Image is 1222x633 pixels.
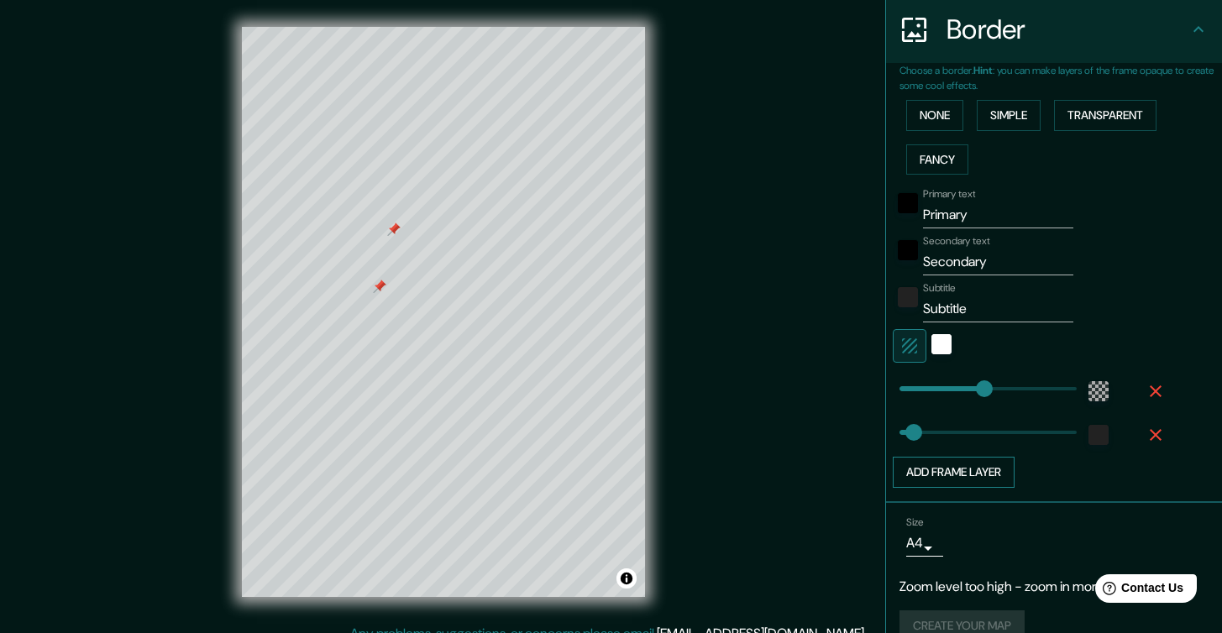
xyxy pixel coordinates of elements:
[947,13,1188,46] h4: Border
[906,530,943,557] div: A4
[973,64,993,77] b: Hint
[898,287,918,307] button: color-222222
[893,457,1015,488] button: Add frame layer
[899,63,1222,93] p: Choose a border. : you can make layers of the frame opaque to create some cool effects.
[906,144,968,175] button: Fancy
[616,568,637,589] button: Toggle attribution
[898,240,918,260] button: black
[1073,568,1204,615] iframe: Help widget launcher
[977,100,1041,131] button: Simple
[923,281,956,296] label: Subtitle
[931,334,952,354] button: white
[1088,425,1109,445] button: color-222222
[923,234,990,248] label: Secondary text
[1088,381,1109,401] button: color-55555544
[899,577,1209,597] p: Zoom level too high - zoom in more
[898,193,918,213] button: black
[923,187,975,201] label: Primary text
[906,100,963,131] button: None
[1054,100,1156,131] button: Transparent
[906,515,924,529] label: Size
